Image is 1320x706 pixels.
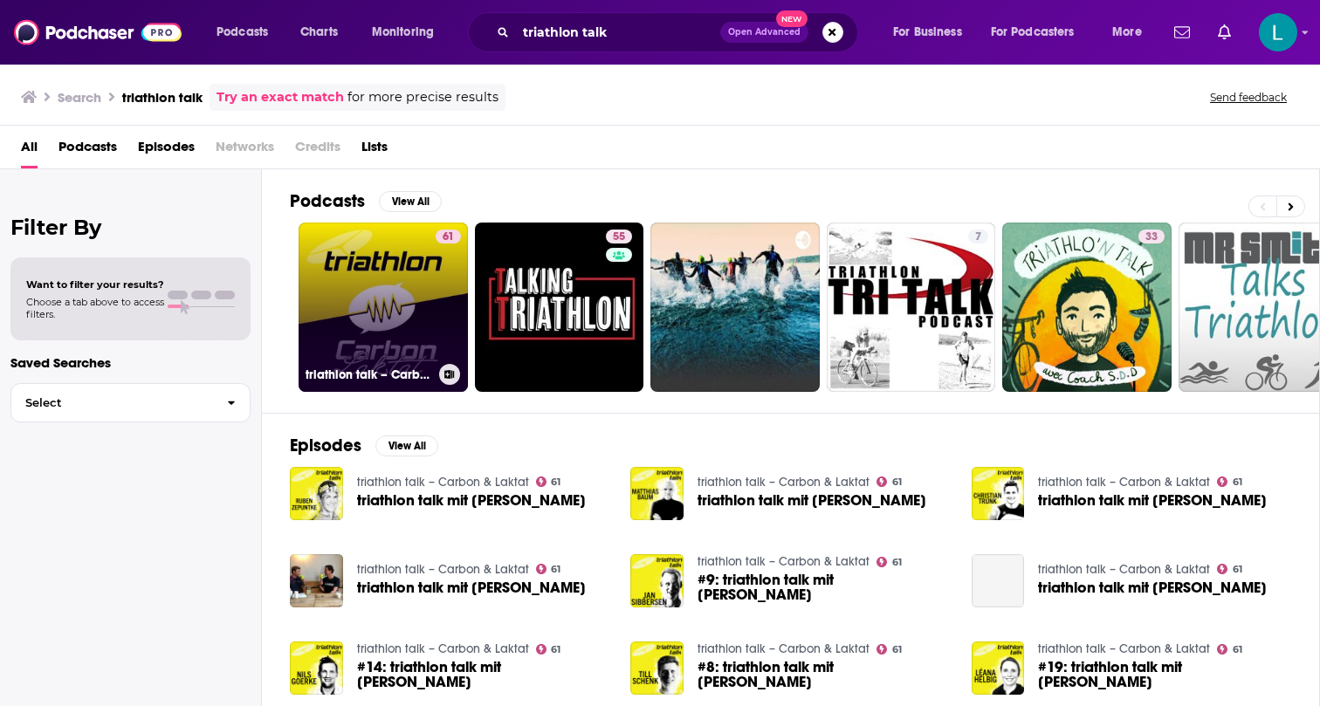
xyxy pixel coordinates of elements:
a: 61 [436,230,461,243]
h2: Podcasts [290,190,365,212]
a: 61 [877,557,902,567]
a: triathlon talk – Carbon & Laktat [357,641,529,656]
a: triathlon talk mit Andreas Raelert [357,580,586,595]
a: All [21,133,38,168]
img: triathlon talk mit Matthias Baum [630,467,684,520]
a: triathlon talk – Carbon & Laktat [1038,475,1210,490]
span: #8: triathlon talk mit [PERSON_NAME] [698,660,951,689]
a: Try an exact match [217,87,344,107]
button: open menu [1100,18,1164,46]
button: Send feedback [1205,90,1292,105]
span: for more precise results [347,87,498,107]
a: 61 [536,644,561,655]
span: #9: triathlon talk mit [PERSON_NAME] [698,572,951,602]
span: Monitoring [372,20,434,45]
a: 61 [1217,564,1242,574]
span: For Business [893,20,962,45]
p: Saved Searches [10,354,251,371]
div: Search podcasts, credits, & more... [485,12,875,52]
h2: Episodes [290,435,361,456]
span: 61 [1233,478,1242,486]
h3: Search [58,89,101,106]
span: More [1112,20,1142,45]
span: Choose a tab above to access filters. [26,296,164,320]
h2: Filter By [10,215,251,240]
span: Want to filter your results? [26,278,164,291]
span: 61 [1233,565,1242,573]
button: open menu [204,18,291,46]
a: EpisodesView All [290,435,438,456]
img: #14: triathlon talk mit Nils Goerke [290,641,343,695]
a: 61 [536,476,561,487]
span: Open Advanced [728,28,801,37]
span: Podcasts [217,20,268,45]
span: For Podcasters [991,20,1075,45]
a: #8: triathlon talk mit Till Schenk [698,660,951,689]
h3: triathlon talk – Carbon & Laktat [306,367,432,382]
a: #9: triathlon talk mit Jan Sibbersen [630,554,684,607]
a: Show notifications dropdown [1167,17,1197,47]
span: 61 [551,565,560,573]
a: triathlon talk – Carbon & Laktat [1038,641,1210,656]
a: triathlon talk mit Stefan Leitner [1038,580,1267,595]
a: Episodes [138,133,195,168]
span: Logged in as luca86468 [1259,13,1297,51]
img: User Profile [1259,13,1297,51]
a: triathlon talk mit Christian Trunk [1038,493,1267,508]
a: triathlon talk – Carbon & Laktat [1038,562,1210,577]
span: triathlon talk mit [PERSON_NAME] [1038,580,1267,595]
span: 61 [892,478,902,486]
a: #9: triathlon talk mit Jan Sibbersen [698,572,951,602]
button: open menu [360,18,457,46]
span: 61 [551,478,560,486]
span: #14: triathlon talk mit [PERSON_NAME] [357,660,610,689]
img: #8: triathlon talk mit Till Schenk [630,641,684,695]
span: triathlon talk mit [PERSON_NAME] [357,493,586,508]
img: triathlon talk mit Andreas Raelert [290,554,343,607]
span: 55 [613,229,625,246]
span: triathlon talk mit [PERSON_NAME] [357,580,586,595]
button: open menu [881,18,984,46]
a: 55 [475,223,644,392]
span: 61 [892,559,902,566]
a: Charts [289,18,348,46]
span: 61 [443,229,454,246]
a: Podcasts [58,133,117,168]
a: #19: triathlon talk mit Léana Helbig [972,641,1025,695]
span: 61 [1233,646,1242,654]
a: Show notifications dropdown [1211,17,1238,47]
span: 7 [975,229,981,246]
a: 61 [1217,644,1242,655]
span: triathlon talk mit [PERSON_NAME] [698,493,926,508]
span: triathlon talk mit [PERSON_NAME] [1038,493,1267,508]
a: Podchaser - Follow, Share and Rate Podcasts [14,16,182,49]
button: open menu [980,18,1100,46]
a: #14: triathlon talk mit Nils Goerke [357,660,610,689]
a: 61 [877,476,902,487]
a: 7 [968,230,988,243]
a: triathlon talk mit Christian Trunk [972,467,1025,520]
h3: triathlon talk [122,89,203,106]
span: Select [11,397,213,408]
button: Show profile menu [1259,13,1297,51]
span: 33 [1145,229,1158,246]
button: Open AdvancedNew [720,22,808,43]
a: 61 [536,564,561,574]
a: 33 [1138,230,1165,243]
a: triathlon talk mit Stefan Leitner [972,554,1025,607]
a: Lists [361,133,388,168]
a: 7 [827,223,996,392]
a: triathlon talk – Carbon & Laktat [698,641,870,656]
a: 55 [606,230,632,243]
a: triathlon talk – Carbon & Laktat [698,554,870,569]
a: triathlon talk mit Matthias Baum [698,493,926,508]
a: triathlon talk – Carbon & Laktat [357,562,529,577]
span: 61 [892,646,902,654]
span: Networks [216,133,274,168]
